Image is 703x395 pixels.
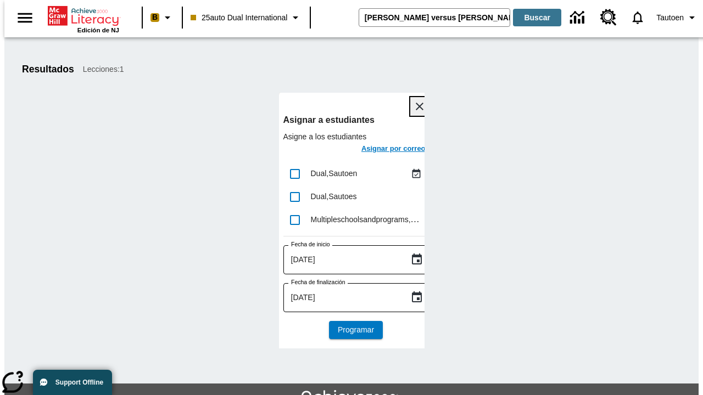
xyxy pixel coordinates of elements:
[311,214,425,225] div: Multipleschoolsandprograms, Sautoen
[279,93,425,348] div: lesson details
[291,278,345,286] label: Fecha de finalización
[9,2,41,34] button: Abrir el menú lateral
[594,3,623,32] a: Centro de recursos, Se abrirá en una pestaña nueva.
[152,10,158,24] span: B
[338,324,374,336] span: Programar
[359,9,510,26] input: Buscar campo
[283,283,401,312] input: DD-MMMM-YYYY
[48,5,119,27] a: Portada
[83,64,124,75] span: Lecciones : 1
[311,168,408,179] div: Dual, Sautoen
[33,370,112,395] button: Support Offline
[311,191,425,202] div: Dual, Sautoes
[410,97,429,116] button: Cerrar
[652,8,703,27] button: Perfil/Configuración
[22,64,74,75] h1: Resultados
[48,4,119,33] div: Portada
[408,166,425,182] button: Asignado 13 sept al 13 sept
[311,169,358,178] span: Dual , Sautoen
[55,379,103,386] span: Support Offline
[311,215,439,224] span: Multipleschoolsandprograms , Sautoen
[283,245,401,274] input: DD-MMMM-YYYY
[283,131,429,142] p: Asigne a los estudiantes
[563,3,594,33] a: Centro de información
[77,27,119,33] span: Edición de NJ
[406,286,428,308] button: Choose date, selected date is 13 sep 2025
[283,112,429,128] h6: Asignar a estudiantes
[406,249,428,270] button: Choose date, selected date is 13 sep 2025
[291,240,330,249] label: Fecha de inicio
[186,8,306,27] button: Clase: 25auto Dual International, Selecciona una clase
[656,12,684,24] span: Tautoen
[623,3,652,32] a: Notificaciones
[191,12,287,24] span: 25auto Dual International
[513,9,561,26] button: Buscar
[361,143,426,155] h6: Asignar por correo
[146,8,178,27] button: Boost El color de la clase es melocotón. Cambiar el color de la clase.
[329,321,383,339] button: Programar
[311,192,357,201] span: Dual , Sautoes
[358,142,429,158] button: Asignar por correo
